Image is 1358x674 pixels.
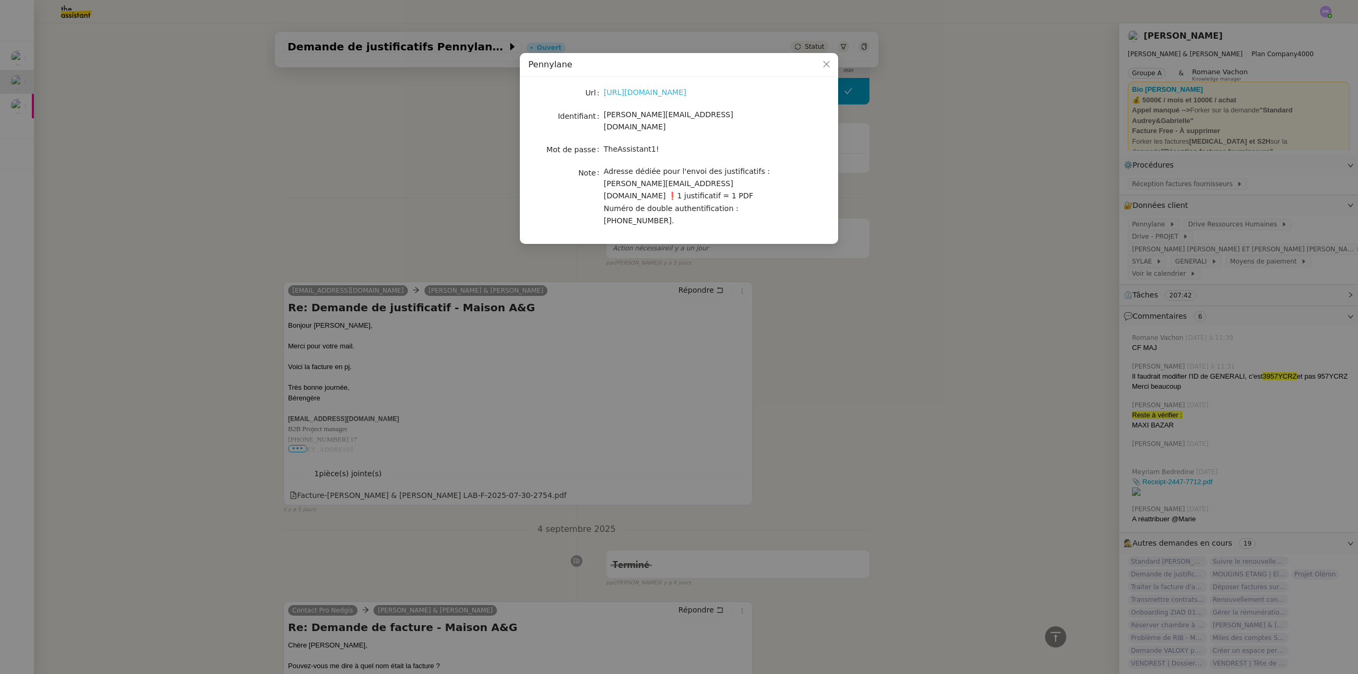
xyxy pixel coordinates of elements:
[815,53,838,76] button: Close
[558,109,604,124] label: Identifiant
[604,88,686,97] a: [URL][DOMAIN_NAME]
[604,167,770,225] span: Adresse dédiée pour l'envoi des justificatifs : [PERSON_NAME][EMAIL_ADDRESS][DOMAIN_NAME] ❗1 just...
[585,85,604,100] label: Url
[578,165,604,180] label: Note
[604,145,659,153] span: TheAssistant1!
[528,59,572,69] span: Pennylane
[604,110,733,131] span: [PERSON_NAME][EMAIL_ADDRESS][DOMAIN_NAME]
[546,142,604,157] label: Mot de passe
